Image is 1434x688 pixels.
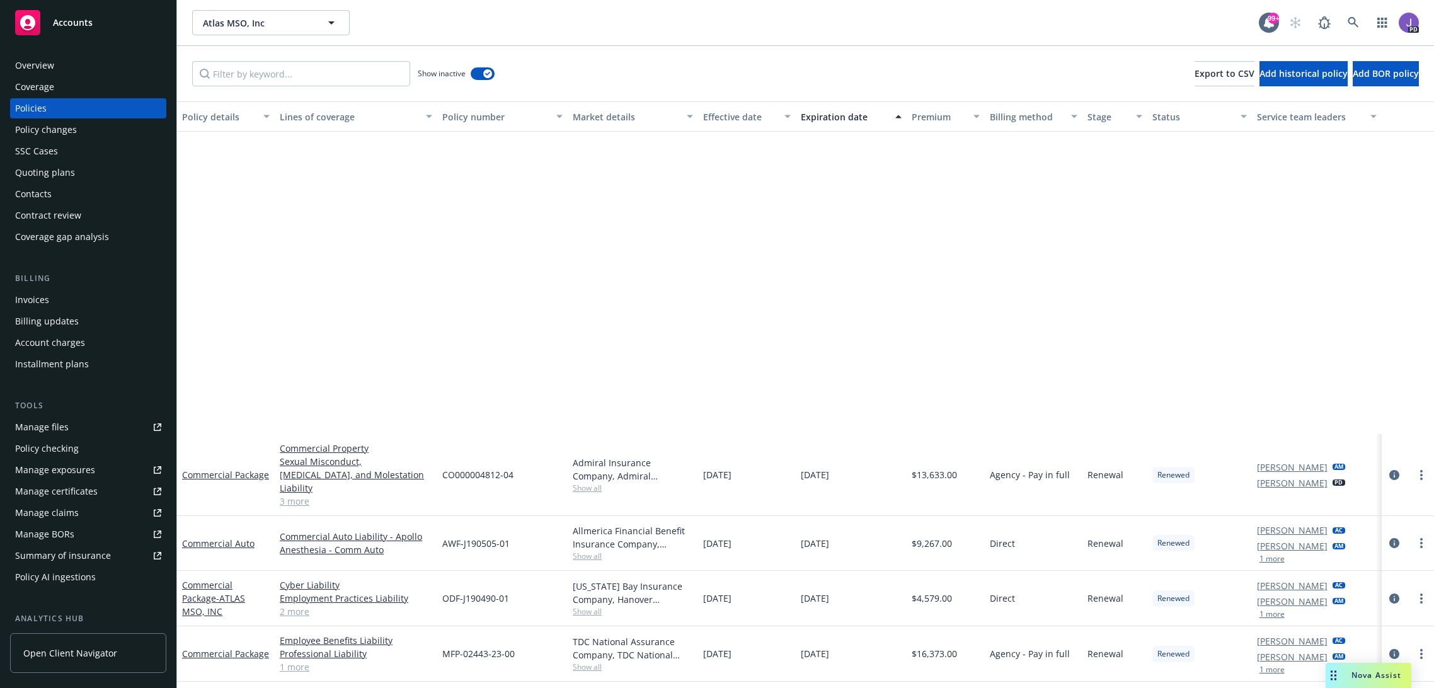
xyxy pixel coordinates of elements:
[10,5,166,40] a: Accounts
[10,354,166,374] a: Installment plans
[1257,650,1328,663] a: [PERSON_NAME]
[1157,469,1190,481] span: Renewed
[1082,101,1147,132] button: Stage
[10,77,166,97] a: Coverage
[15,184,52,204] div: Contacts
[182,537,255,549] a: Commercial Auto
[182,579,245,617] a: Commercial Package
[15,439,79,459] div: Policy checking
[1259,611,1285,618] button: 1 more
[573,662,693,672] span: Show all
[1152,110,1232,123] div: Status
[801,537,829,550] span: [DATE]
[437,101,568,132] button: Policy number
[15,354,89,374] div: Installment plans
[10,55,166,76] a: Overview
[10,524,166,544] a: Manage BORs
[10,399,166,412] div: Tools
[10,417,166,437] a: Manage files
[15,311,79,331] div: Billing updates
[10,503,166,523] a: Manage claims
[1157,537,1190,549] span: Renewed
[990,647,1070,660] span: Agency - Pay in full
[15,481,98,502] div: Manage certificates
[280,592,432,605] a: Employment Practices Liability
[442,468,513,481] span: CO000004812-04
[10,120,166,140] a: Policy changes
[203,16,312,30] span: Atlas MSO, Inc
[15,503,79,523] div: Manage claims
[10,272,166,285] div: Billing
[1268,13,1279,24] div: 99+
[1326,663,1411,688] button: Nova Assist
[1414,591,1429,606] a: more
[573,580,693,606] div: [US_STATE] Bay Insurance Company, Hanover Insurance Group
[573,110,679,123] div: Market details
[15,290,49,310] div: Invoices
[192,61,410,86] input: Filter by keyword...
[442,537,510,550] span: AWF-J190505-01
[280,495,432,508] a: 3 more
[15,524,74,544] div: Manage BORs
[442,592,509,605] span: ODF-J190490-01
[990,110,1064,123] div: Billing method
[1341,10,1366,35] a: Search
[698,101,796,132] button: Effective date
[15,567,96,587] div: Policy AI ingestions
[1259,555,1285,563] button: 1 more
[1387,591,1402,606] a: circleInformation
[1257,476,1328,490] a: [PERSON_NAME]
[1326,663,1341,688] div: Drag to move
[1252,101,1382,132] button: Service team leaders
[1195,61,1254,86] button: Export to CSV
[1257,110,1363,123] div: Service team leaders
[10,290,166,310] a: Invoices
[442,647,515,660] span: MFP-02443-23-00
[280,442,432,455] a: Commercial Property
[15,417,69,437] div: Manage files
[182,110,256,123] div: Policy details
[1259,61,1348,86] button: Add historical policy
[1283,10,1308,35] a: Start snowing
[10,546,166,566] a: Summary of insurance
[53,18,93,28] span: Accounts
[15,333,85,353] div: Account charges
[1257,539,1328,553] a: [PERSON_NAME]
[10,98,166,118] a: Policies
[15,227,109,247] div: Coverage gap analysis
[1087,468,1123,481] span: Renewal
[280,605,432,618] a: 2 more
[1157,593,1190,604] span: Renewed
[10,163,166,183] a: Quoting plans
[912,468,957,481] span: $13,633.00
[280,634,432,647] a: Employee Benefits Liability
[10,333,166,353] a: Account charges
[573,524,693,551] div: Allmerica Financial Benefit Insurance Company, Hanover Insurance Group
[1351,670,1401,680] span: Nova Assist
[1399,13,1419,33] img: photo
[15,546,111,566] div: Summary of insurance
[990,468,1070,481] span: Agency - Pay in full
[1257,524,1328,537] a: [PERSON_NAME]
[1195,67,1254,79] span: Export to CSV
[907,101,985,132] button: Premium
[23,646,117,660] span: Open Client Navigator
[1353,67,1419,79] span: Add BOR policy
[801,592,829,605] span: [DATE]
[442,110,549,123] div: Policy number
[275,101,437,132] button: Lines of coverage
[1087,592,1123,605] span: Renewal
[703,110,777,123] div: Effective date
[703,537,731,550] span: [DATE]
[990,592,1015,605] span: Direct
[15,55,54,76] div: Overview
[801,647,829,660] span: [DATE]
[280,578,432,592] a: Cyber Liability
[801,468,829,481] span: [DATE]
[912,110,966,123] div: Premium
[1259,67,1348,79] span: Add historical policy
[10,612,166,625] div: Analytics hub
[192,10,350,35] button: Atlas MSO, Inc
[1370,10,1395,35] a: Switch app
[10,184,166,204] a: Contacts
